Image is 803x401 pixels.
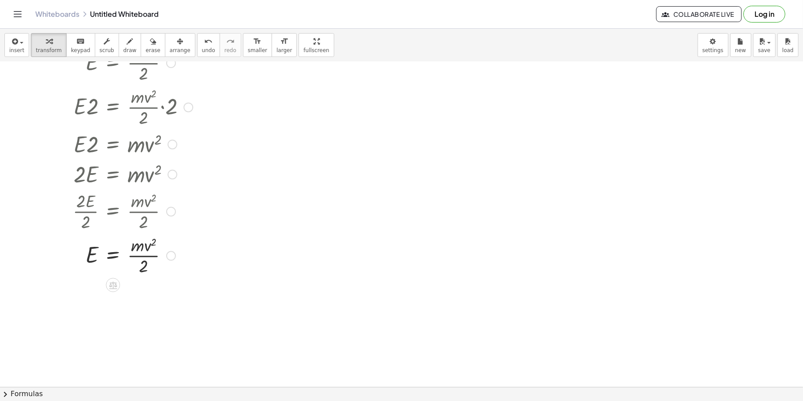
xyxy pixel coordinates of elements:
[141,33,165,57] button: erase
[202,47,215,53] span: undo
[220,33,241,57] button: redoredo
[31,33,67,57] button: transform
[170,47,190,53] span: arrange
[702,47,724,53] span: settings
[76,36,85,47] i: keyboard
[272,33,297,57] button: format_sizelarger
[664,10,734,18] span: Collaborate Live
[226,36,235,47] i: redo
[119,33,142,57] button: draw
[197,33,220,57] button: undoundo
[777,33,799,57] button: load
[11,7,25,21] button: Toggle navigation
[276,47,292,53] span: larger
[248,47,267,53] span: smaller
[656,6,742,22] button: Collaborate Live
[735,47,746,53] span: new
[36,47,62,53] span: transform
[782,47,794,53] span: load
[280,36,288,47] i: format_size
[71,47,90,53] span: keypad
[204,36,213,47] i: undo
[730,33,751,57] button: new
[303,47,329,53] span: fullscreen
[253,36,261,47] i: format_size
[100,47,114,53] span: scrub
[165,33,195,57] button: arrange
[758,47,770,53] span: save
[299,33,334,57] button: fullscreen
[9,47,24,53] span: insert
[106,278,120,292] div: Apply the same math to both sides of the equation
[753,33,776,57] button: save
[698,33,728,57] button: settings
[743,6,785,23] button: Log in
[224,47,236,53] span: redo
[123,47,137,53] span: draw
[4,33,29,57] button: insert
[95,33,119,57] button: scrub
[146,47,160,53] span: erase
[66,33,95,57] button: keyboardkeypad
[243,33,272,57] button: format_sizesmaller
[35,10,79,19] a: Whiteboards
